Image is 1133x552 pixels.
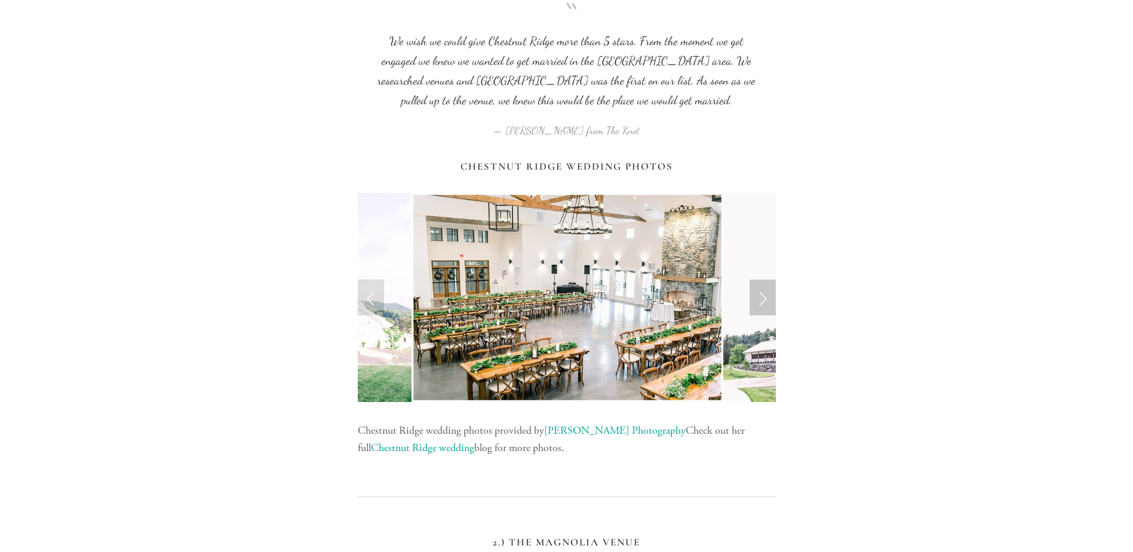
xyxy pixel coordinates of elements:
[377,12,757,111] blockquote: We wish we could give Chestnut Ridge more than 5 stars. From the moment we got engaged we knew we...
[377,12,757,32] span: “
[358,280,384,315] a: Previous Slide
[358,422,776,457] p: Chestnut Ridge wedding photos provided by Check out her full blog for more photos.
[544,424,686,437] a: [PERSON_NAME] Photography
[371,441,474,455] a: Chestnut Ridge wedding
[723,193,863,402] img: Ceremony Pavilion at Chestnut Ridge wedding venue
[412,193,723,402] img: Interior Wedding reception at Chestnut Ridge mountain wedding venue in North Carolina
[358,536,776,548] h3: 2.) The Magnolia Venue
[377,111,757,141] figcaption: — [PERSON_NAME] from The Knot
[750,280,776,315] a: Next Slide
[358,161,776,173] h3: Chestnut Ridge Wedding Photos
